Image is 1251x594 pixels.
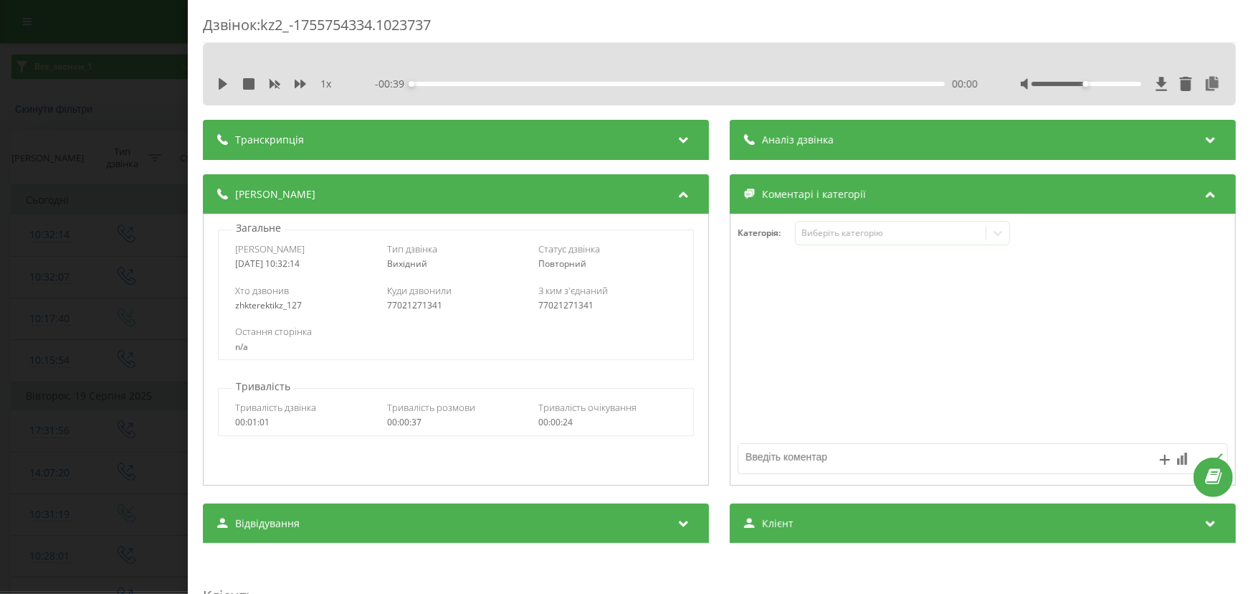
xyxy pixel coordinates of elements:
[762,517,794,531] span: Клієнт
[952,77,978,91] span: 00:00
[762,133,834,147] span: Аналіз дзвінка
[538,418,677,428] div: 00:00:24
[235,517,300,531] span: Відвідування
[375,77,412,91] span: - 00:39
[409,81,414,87] div: Accessibility label
[387,401,475,414] span: Тривалість розмови
[538,242,600,255] span: Статус дзвінка
[235,342,677,352] div: n/a
[235,242,305,255] span: [PERSON_NAME]
[1083,81,1088,87] div: Accessibility label
[235,401,316,414] span: Тривалість дзвінка
[538,301,677,311] div: 77021271341
[235,133,304,147] span: Транскрипція
[387,258,427,270] span: Вихідний
[203,15,1236,43] div: Дзвінок : kz2_-1755754334.1023737
[738,228,795,238] h4: Категорія :
[232,221,285,235] p: Загальне
[538,284,608,297] span: З ким з'єднаний
[387,301,525,311] div: 77021271341
[762,187,866,202] span: Коментарі і категорії
[232,379,294,394] p: Тривалість
[235,301,374,311] div: zhkterektikz_127
[320,77,331,91] span: 1 x
[235,259,374,269] div: [DATE] 10:32:14
[235,325,312,338] span: Остання сторінка
[235,418,374,428] div: 00:01:01
[235,187,315,202] span: [PERSON_NAME]
[387,418,525,428] div: 00:00:37
[801,227,980,239] div: Виберіть категорію
[387,284,452,297] span: Куди дзвонили
[387,242,437,255] span: Тип дзвінка
[538,401,637,414] span: Тривалість очікування
[538,258,586,270] span: Повторний
[235,284,289,297] span: Хто дзвонив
